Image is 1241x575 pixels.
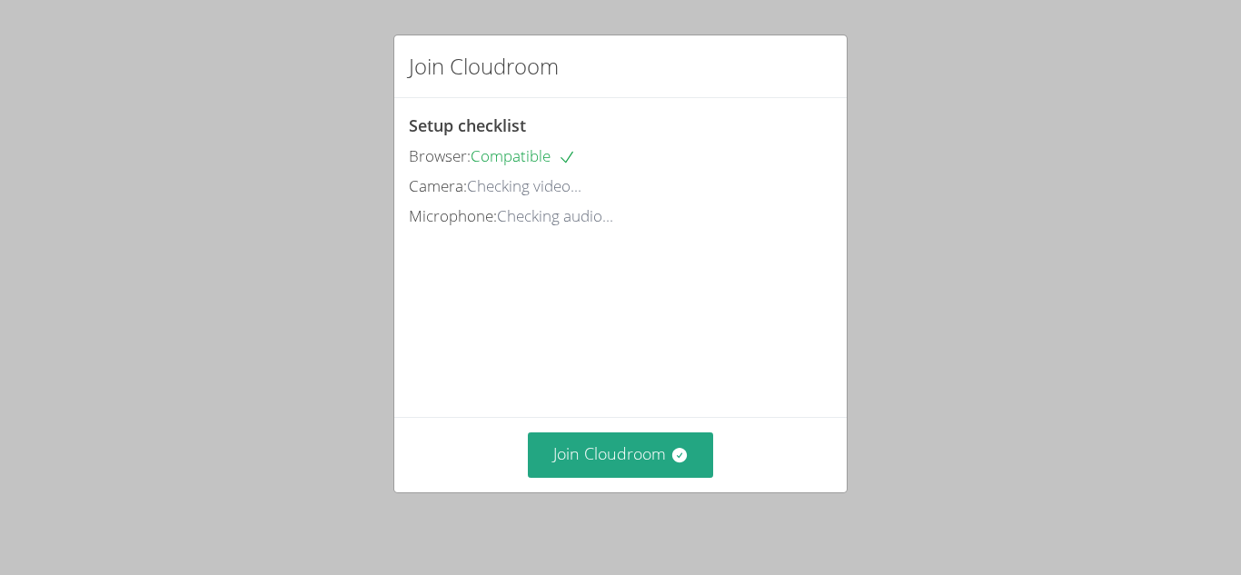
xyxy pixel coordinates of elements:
[528,432,714,477] button: Join Cloudroom
[467,175,581,196] span: Checking video...
[409,205,497,226] span: Microphone:
[409,175,467,196] span: Camera:
[471,145,576,166] span: Compatible
[409,114,526,136] span: Setup checklist
[409,50,559,83] h2: Join Cloudroom
[409,145,471,166] span: Browser:
[497,205,613,226] span: Checking audio...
